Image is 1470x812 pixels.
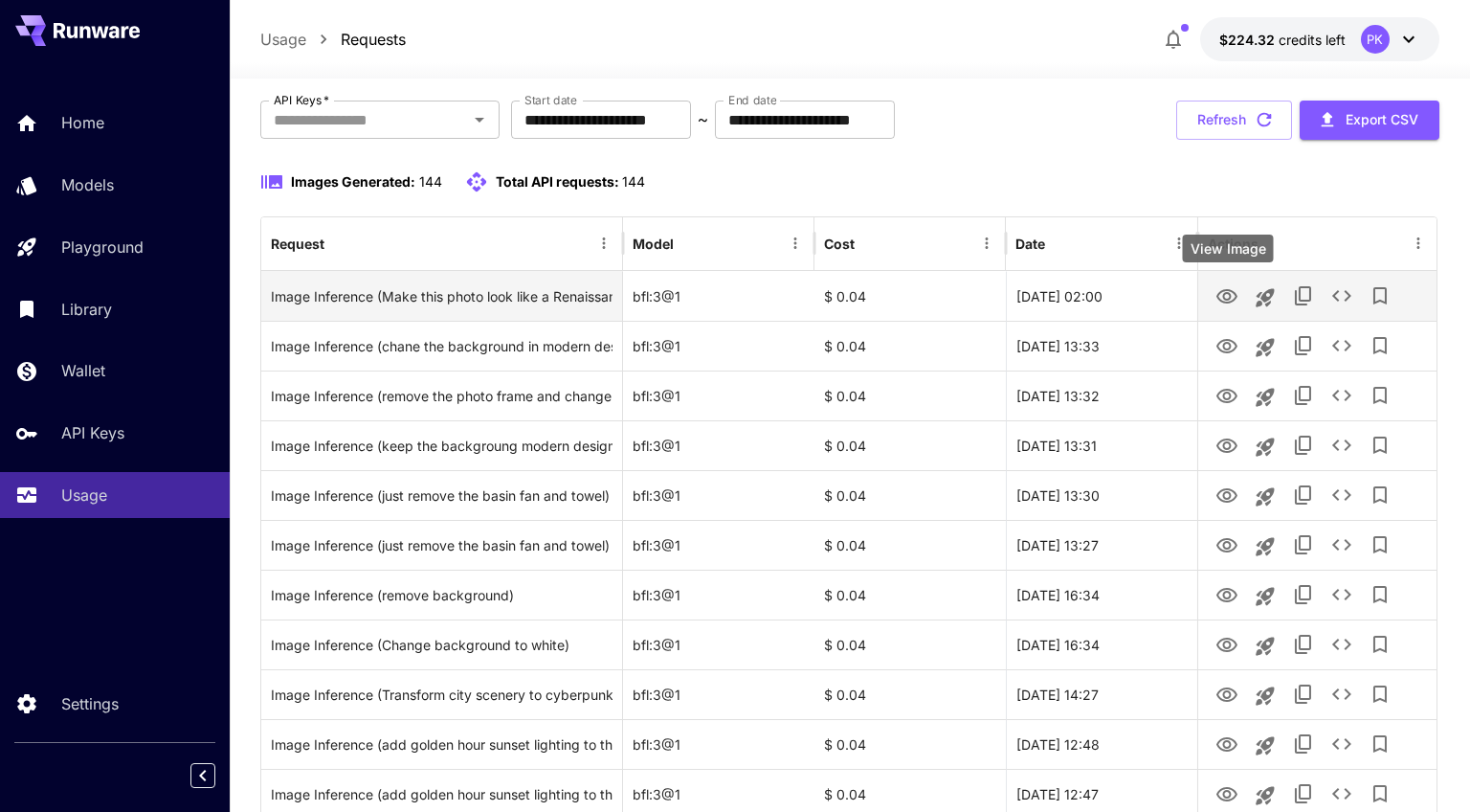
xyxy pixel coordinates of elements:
[814,420,1006,470] div: $ 0.04
[1246,279,1284,317] button: Launch in playground
[1361,625,1399,664] button: Add to library
[1166,230,1192,257] button: Menu
[728,92,776,108] label: End date
[782,230,809,257] button: Menu
[1246,577,1284,616] button: Launch in playground
[1208,525,1246,564] button: View Image
[1208,724,1246,763] button: View Image
[205,758,230,793] div: Collapse sidebar
[271,421,612,470] div: Click to copy prompt
[1284,327,1323,365] button: Copy TaskUUID
[814,719,1006,769] div: $ 0.04
[1208,276,1246,315] button: View Image
[1246,727,1284,765] button: Launch in playground
[1284,277,1323,315] button: Copy TaskUUID
[623,371,814,420] div: bfl:3@1
[623,520,814,570] div: bfl:3@1
[1279,32,1346,48] span: credits left
[1219,32,1279,48] span: $224.32
[1208,326,1246,365] button: View Image
[190,763,215,788] button: Collapse sidebar
[61,236,144,259] p: Playground
[1361,575,1399,614] button: Add to library
[623,271,814,321] div: bfl:3@1
[1006,620,1197,669] div: 08 Aug, 2025 16:34
[61,111,104,134] p: Home
[1246,328,1284,367] button: Launch in playground
[274,92,329,108] label: API Keys
[1006,371,1197,420] div: 09 Aug, 2025 13:32
[698,108,708,131] p: ~
[1284,376,1323,415] button: Copy TaskUUID
[1284,575,1323,614] button: Copy TaskUUID
[1246,378,1284,417] button: Launch in playground
[814,570,1006,620] div: $ 0.04
[1208,375,1246,415] button: View Image
[1361,725,1399,763] button: Add to library
[1219,30,1346,50] div: $224.31939
[1284,725,1323,763] button: Copy TaskUUID
[1361,25,1390,54] div: PK
[633,236,674,252] div: Model
[1183,235,1274,262] div: View Image
[271,372,612,420] div: Click to copy prompt
[61,484,107,507] p: Usage
[1006,470,1197,520] div: 09 Aug, 2025 13:30
[622,173,645,190] span: 144
[1361,327,1399,365] button: Add to library
[1006,271,1197,321] div: 10 Aug, 2025 02:00
[1323,327,1361,365] button: See details
[676,230,702,257] button: Sort
[824,236,855,252] div: Cost
[1323,476,1361,514] button: See details
[419,173,442,190] span: 144
[1361,526,1399,564] button: Add to library
[326,230,353,257] button: Sort
[1208,674,1246,713] button: View Image
[1361,675,1399,713] button: Add to library
[271,620,612,669] div: Click to copy prompt
[1006,520,1197,570] div: 09 Aug, 2025 13:27
[1284,625,1323,664] button: Copy TaskUUID
[623,719,814,769] div: bfl:3@1
[260,28,406,51] nav: breadcrumb
[61,298,112,321] p: Library
[271,272,612,321] div: Click to copy prompt
[271,322,612,371] div: Click to copy prompt
[1006,321,1197,371] div: 09 Aug, 2025 13:33
[814,669,1006,719] div: $ 0.04
[260,28,306,51] a: Usage
[1361,376,1399,415] button: Add to library
[1006,420,1197,470] div: 09 Aug, 2025 13:31
[341,28,406,51] a: Requests
[1015,236,1045,252] div: Date
[1208,475,1246,514] button: View Image
[1284,426,1323,464] button: Copy TaskUUID
[1323,725,1361,763] button: See details
[1246,428,1284,466] button: Launch in playground
[61,173,114,196] p: Models
[1323,277,1361,315] button: See details
[623,321,814,371] div: bfl:3@1
[1047,230,1074,257] button: Sort
[1208,425,1246,464] button: View Image
[623,669,814,719] div: bfl:3@1
[1006,669,1197,719] div: 07 Aug, 2025 14:27
[973,230,1000,257] button: Menu
[1323,575,1361,614] button: See details
[814,371,1006,420] div: $ 0.04
[271,571,612,620] div: Click to copy prompt
[1284,526,1323,564] button: Copy TaskUUID
[1361,476,1399,514] button: Add to library
[814,620,1006,669] div: $ 0.04
[623,420,814,470] div: bfl:3@1
[814,321,1006,371] div: $ 0.04
[1284,675,1323,713] button: Copy TaskUUID
[1284,476,1323,514] button: Copy TaskUUID
[1361,277,1399,315] button: Add to library
[1323,376,1361,415] button: See details
[271,471,612,520] div: Click to copy prompt
[1246,478,1284,516] button: Launch in playground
